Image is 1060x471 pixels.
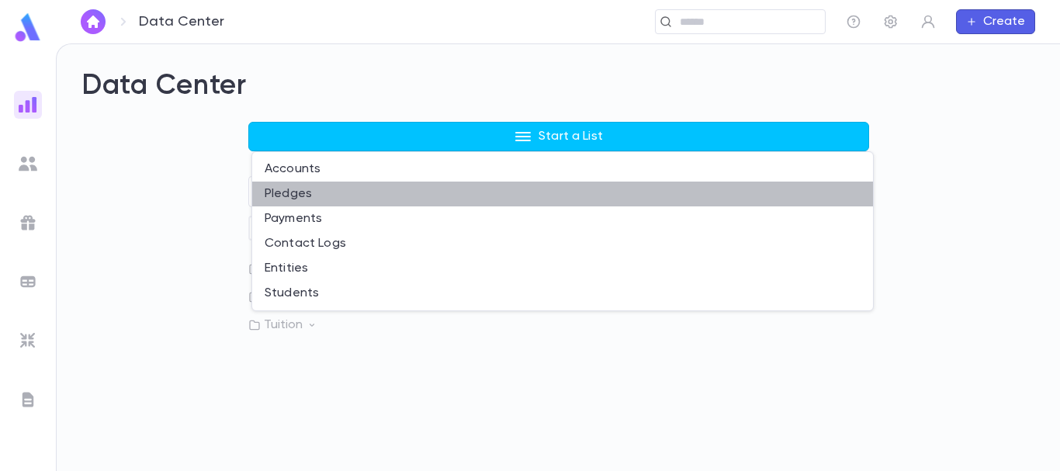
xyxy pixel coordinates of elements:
[252,231,873,256] li: Contact Logs
[252,157,873,182] li: Accounts
[252,206,873,231] li: Payments
[252,281,873,306] li: Students
[252,256,873,281] li: Entities
[252,182,873,206] li: Pledges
